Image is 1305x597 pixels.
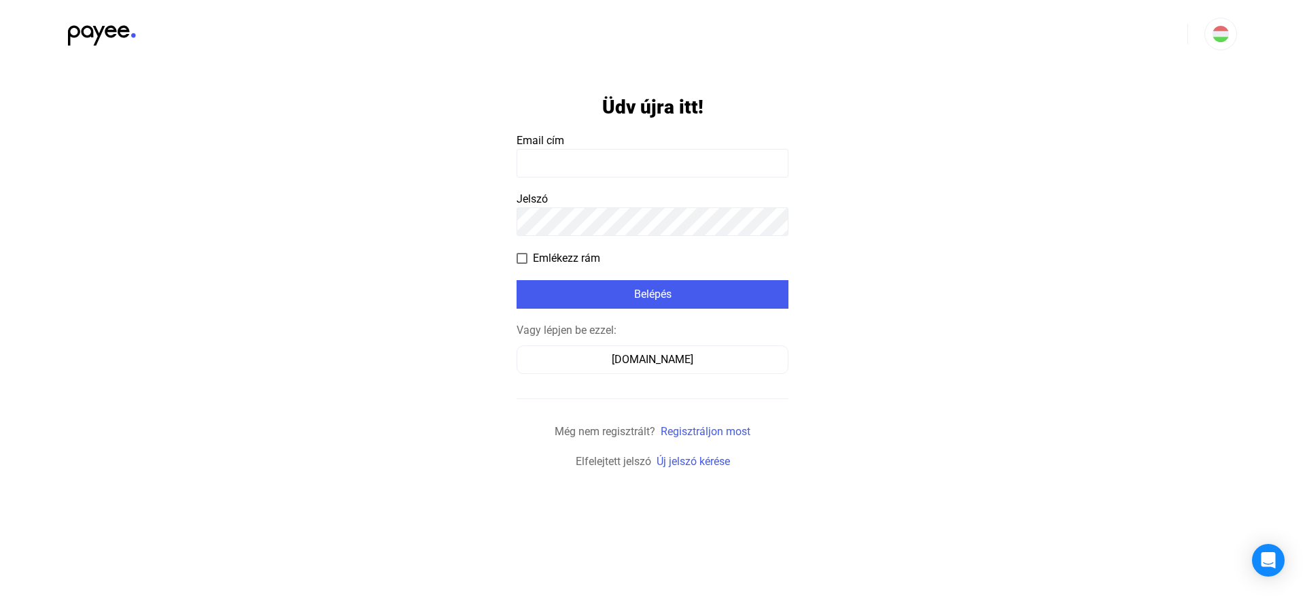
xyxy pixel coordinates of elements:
div: Vagy lépjen be ezzel: [517,322,788,339]
button: HU [1204,18,1237,50]
a: [DOMAIN_NAME] [517,353,788,366]
a: Új jelszó kérése [657,455,730,468]
div: [DOMAIN_NAME] [521,352,784,368]
button: [DOMAIN_NAME] [517,345,788,374]
h1: Üdv újra itt! [602,95,703,119]
a: Regisztráljon most [661,425,750,438]
img: black-payee-blue-dot.svg [68,18,136,46]
div: Open Intercom Messenger [1252,544,1285,577]
span: Email cím [517,134,564,147]
span: Emlékezz rám [533,250,600,267]
span: Elfelejtett jelszó [576,455,651,468]
img: HU [1213,26,1229,42]
div: Belépés [521,286,784,303]
span: Még nem regisztrált? [555,425,655,438]
button: Belépés [517,280,788,309]
span: Jelszó [517,192,548,205]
